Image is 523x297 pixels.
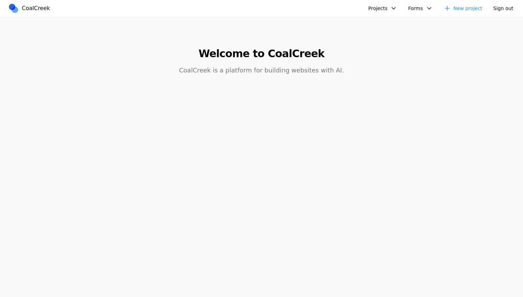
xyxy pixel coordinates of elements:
[364,3,401,14] button: Projects
[8,3,53,14] a: CoalCreek
[489,3,517,14] button: Sign out
[129,65,394,75] p: CoalCreek is a platform for building websites with AI.
[440,3,487,14] a: New project
[129,47,394,60] h1: Welcome to CoalCreek
[404,3,437,14] button: Forms
[22,4,50,12] span: CoalCreek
